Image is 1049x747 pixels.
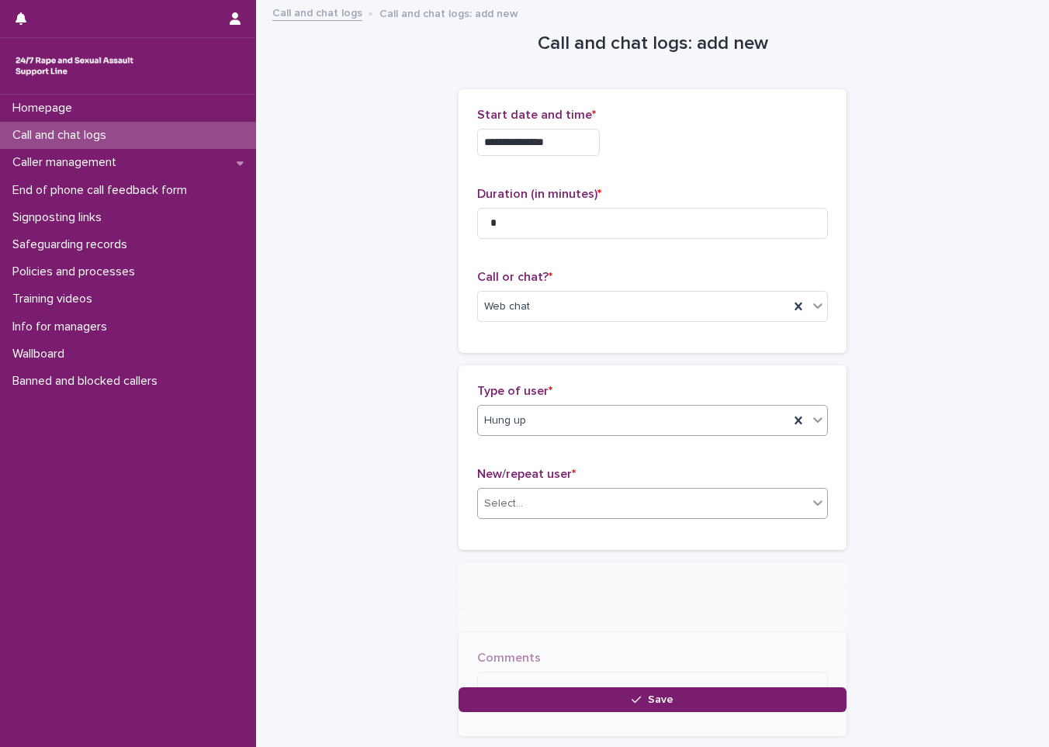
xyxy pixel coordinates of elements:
span: Comments [477,652,541,664]
span: Hung up [484,413,526,429]
p: Policies and processes [6,265,147,279]
p: Caller management [6,155,129,170]
p: Safeguarding records [6,237,140,252]
p: Banned and blocked callers [6,374,170,389]
span: Call or chat? [477,271,552,283]
span: Duration (in minutes) [477,188,601,200]
p: Training videos [6,292,105,306]
p: Info for managers [6,320,119,334]
span: Web chat [484,299,530,315]
span: Save [648,694,673,705]
div: Select... [484,496,523,512]
p: End of phone call feedback form [6,183,199,198]
button: Save [459,687,846,712]
p: Homepage [6,101,85,116]
span: New/repeat user [477,468,576,480]
span: Start date and time [477,109,596,121]
span: Type of user [477,385,552,397]
p: Call and chat logs: add new [379,4,518,21]
p: Wallboard [6,347,77,361]
h1: Call and chat logs: add new [459,33,846,55]
p: Call and chat logs [6,128,119,143]
a: Call and chat logs [272,3,362,21]
img: rhQMoQhaT3yELyF149Cw [12,50,137,81]
p: Signposting links [6,210,114,225]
